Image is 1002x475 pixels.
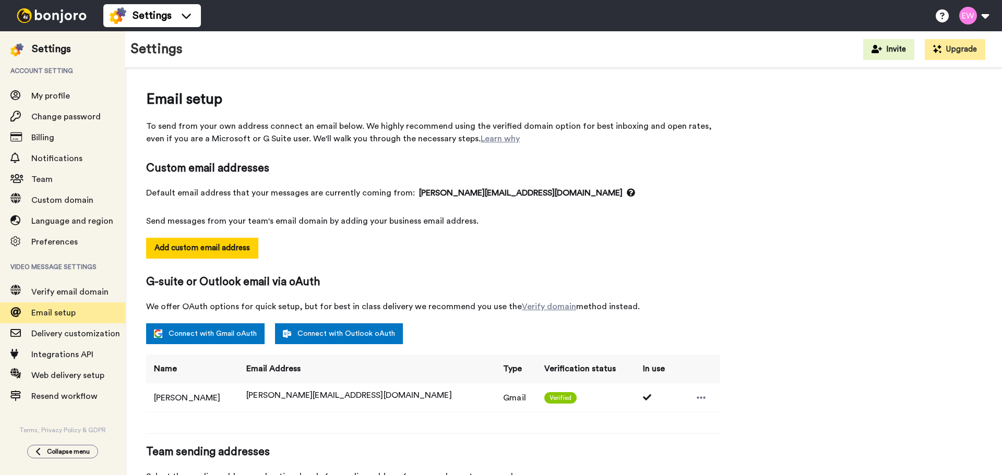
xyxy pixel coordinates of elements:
[643,393,653,401] i: Used 1 times
[146,120,720,145] span: To send from your own address connect an email below. We highly recommend using the verified doma...
[283,330,291,338] img: outlook-white.svg
[31,154,82,163] span: Notifications
[146,383,238,412] td: [PERSON_NAME]
[31,371,104,380] span: Web delivery setup
[31,330,120,338] span: Delivery customization
[31,175,53,184] span: Team
[146,444,720,460] span: Team sending addresses
[31,392,98,400] span: Resend workflow
[146,187,720,199] span: Default email address that your messages are currently coming from:
[925,39,985,60] button: Upgrade
[31,217,113,225] span: Language and region
[481,135,520,143] a: Learn why
[31,238,78,246] span: Preferences
[31,92,70,100] span: My profile
[146,238,258,259] button: Add custom email address
[27,445,98,458] button: Collapse menu
[31,288,109,296] span: Verify email domain
[635,355,675,383] th: In use
[495,355,536,383] th: Type
[238,355,495,383] th: Email Address
[31,133,54,142] span: Billing
[31,309,76,317] span: Email setup
[146,323,265,344] a: Connect with Gmail oAuth
[130,42,183,57] h1: Settings
[246,391,451,399] span: [PERSON_NAME][EMAIL_ADDRESS][DOMAIN_NAME]
[419,187,635,199] span: [PERSON_NAME][EMAIL_ADDRESS][DOMAIN_NAME]
[154,330,162,338] img: google.svg
[31,350,93,359] span: Integrations API
[146,161,720,176] span: Custom email addresses
[110,7,126,24] img: settings-colored.svg
[275,323,403,344] a: Connect with Outlook oAuth
[146,355,238,383] th: Name
[495,383,536,412] td: Gmail
[536,355,635,383] th: Verification status
[522,302,576,311] a: Verify domain
[13,8,91,23] img: bj-logo-header-white.svg
[10,43,23,56] img: settings-colored.svg
[31,113,101,121] span: Change password
[146,300,720,313] span: We offer OAuth options for quick setup, but for best in class delivery we recommend you use the m...
[863,39,914,60] button: Invite
[544,392,577,404] span: Verified
[47,447,90,456] span: Collapse menu
[146,215,720,227] span: Send messages from your team's email domain by adding your business email address.
[32,42,71,56] div: Settings
[146,274,720,290] span: G-suite or Outlook email via oAuth
[146,89,720,109] span: Email setup
[133,8,172,23] span: Settings
[31,196,93,204] span: Custom domain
